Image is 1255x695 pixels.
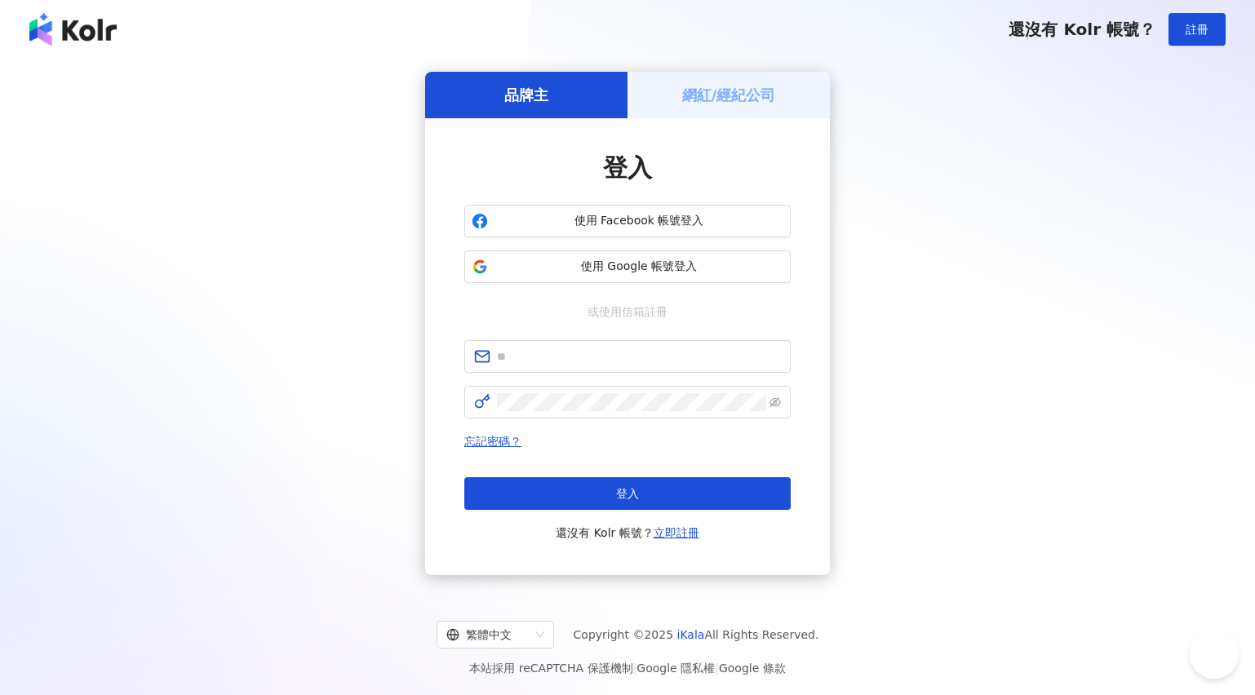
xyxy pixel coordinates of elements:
button: 註冊 [1169,13,1226,46]
img: logo [29,13,117,46]
div: 繁體中文 [446,622,530,648]
span: 使用 Google 帳號登入 [494,259,783,275]
a: iKala [677,628,705,641]
span: 登入 [616,487,639,500]
a: Google 條款 [719,662,786,675]
span: 或使用信箱註冊 [576,303,679,321]
span: Copyright © 2025 All Rights Reserved. [574,625,819,644]
h5: 品牌主 [504,85,548,105]
span: | [633,662,637,675]
a: 立即註冊 [654,526,699,539]
span: eye-invisible [769,396,781,408]
h5: 網紅/經紀公司 [682,85,776,105]
span: 本站採用 reCAPTCHA 保護機制 [469,658,785,678]
a: Google 隱私權 [636,662,715,675]
span: | [715,662,719,675]
span: 使用 Facebook 帳號登入 [494,213,783,229]
a: 忘記密碼？ [464,435,521,448]
span: 登入 [603,153,652,182]
span: 還沒有 Kolr 帳號？ [556,523,699,542]
button: 登入 [464,477,791,510]
iframe: Help Scout Beacon - Open [1190,630,1239,679]
span: 還沒有 Kolr 帳號？ [1009,20,1155,39]
span: 註冊 [1186,23,1208,36]
button: 使用 Google 帳號登入 [464,250,791,283]
button: 使用 Facebook 帳號登入 [464,205,791,237]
